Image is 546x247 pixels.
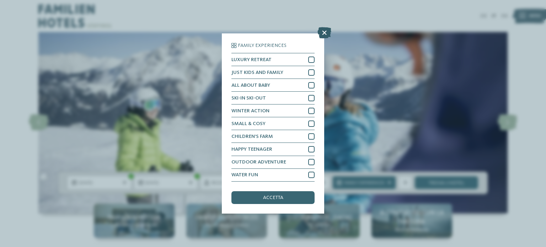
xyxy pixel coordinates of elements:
[231,160,286,165] span: OUTDOOR ADVENTURE
[231,96,266,101] span: SKI-IN SKI-OUT
[231,108,269,113] span: WINTER ACTION
[231,134,273,139] span: CHILDREN’S FARM
[231,121,266,126] span: SMALL & COSY
[231,83,270,88] span: ALL ABOUT BABY
[231,57,272,62] span: LUXURY RETREAT
[231,147,272,152] span: HAPPY TEENAGER
[231,70,283,75] span: JUST KIDS AND FAMILY
[238,43,287,48] span: Family Experiences
[231,172,258,177] span: WATER FUN
[263,195,283,200] span: accetta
